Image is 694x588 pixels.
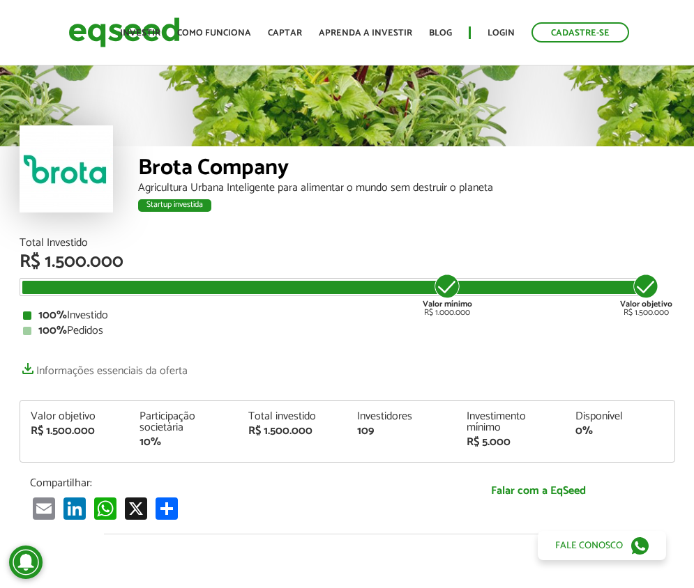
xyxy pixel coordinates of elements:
strong: Valor objetivo [620,297,672,311]
div: Investido [23,310,672,321]
a: Fale conosco [538,531,666,560]
p: Compartilhar: [30,477,391,490]
div: R$ 1.500.000 [620,272,672,317]
div: R$ 1.500.000 [248,426,336,437]
div: Total Investido [20,238,675,249]
div: Valor objetivo [31,411,119,422]
div: R$ 1.500.000 [31,426,119,437]
div: Investimento mínimo [467,411,555,433]
a: Captar [268,29,302,38]
div: 0% [575,426,663,437]
div: Investidores [357,411,445,422]
a: Como funciona [177,29,251,38]
a: Investir [120,29,160,38]
div: Participação societária [139,411,227,433]
a: Falar com a EqSeed [412,477,665,505]
strong: 100% [38,306,67,325]
a: Email [30,497,58,520]
a: Login [488,29,515,38]
strong: 100% [38,321,67,340]
a: X [122,497,150,520]
div: 109 [357,426,445,437]
div: Total investido [248,411,336,422]
div: R$ 1.500.000 [20,253,675,271]
div: 10% [139,437,227,448]
a: Informações essenciais da oferta [20,357,188,377]
div: Brota Company [138,157,675,183]
strong: Valor mínimo [423,297,472,311]
div: Startup investida [138,199,211,212]
img: EqSeed [68,14,180,51]
a: Aprenda a investir [319,29,412,38]
div: R$ 1.000.000 [421,272,474,317]
div: Pedidos [23,325,672,336]
div: Disponível [575,411,663,422]
div: Agricultura Urbana Inteligente para alimentar o mundo sem destruir o planeta [138,183,675,194]
a: Compartilhar [153,497,181,520]
a: LinkedIn [61,497,89,520]
a: Blog [429,29,452,38]
div: R$ 5.000 [467,437,555,448]
a: Cadastre-se [531,22,629,42]
a: WhatsApp [91,497,119,520]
